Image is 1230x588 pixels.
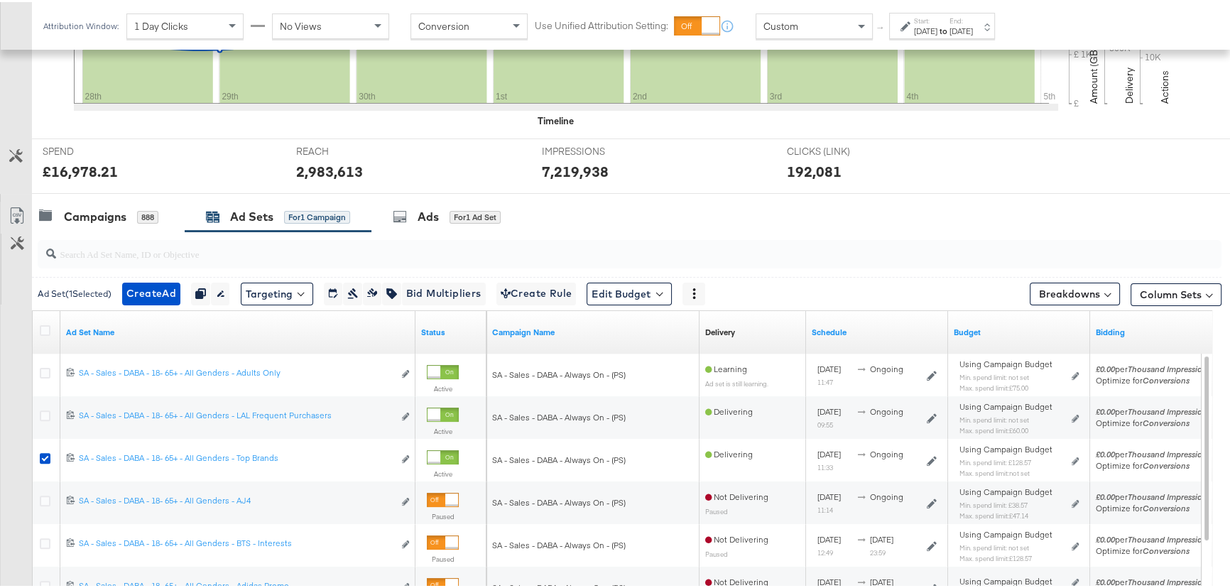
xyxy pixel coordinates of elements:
sub: Paused [705,505,728,513]
span: Custom [763,18,798,31]
div: Timeline [538,112,574,126]
span: per [1096,447,1211,457]
label: Use Unified Attribution Setting: [535,17,668,31]
strong: to [937,23,949,34]
a: Reflects the ability of your Ad Set to achieve delivery based on ad states, schedule and budget. [705,325,735,336]
span: ongoing [870,489,903,500]
div: SA - Sales - DABA - 18- 65+ - All Genders - LAL Frequent Purchasers [79,408,393,419]
span: CLICKS (LINK) [787,143,893,156]
span: [DATE] [817,404,841,415]
span: Delivering [705,404,753,415]
a: Shows the current budget of Ad Set. [954,325,1084,336]
span: Using Campaign Budget [959,442,1052,453]
span: SPEND [43,143,149,156]
span: ongoing [870,447,903,457]
em: £0.00 [1096,575,1115,585]
div: SA - Sales - DABA - 18- 65+ - All Genders - Adults Only [79,365,393,376]
div: Ads [418,207,439,223]
text: Amount (GBP) [1087,39,1100,102]
div: Optimize for [1096,415,1211,427]
a: Shows when your Ad Set is scheduled to deliver. [812,325,942,336]
button: Targeting [241,281,313,303]
span: per [1096,575,1211,585]
em: Conversions [1143,501,1190,511]
span: IMPRESSIONS [542,143,648,156]
em: Conversions [1143,415,1190,426]
div: [DATE] [949,23,973,35]
sub: Min. spend limit: £128.57 [959,456,1031,464]
em: £0.00 [1096,489,1115,500]
div: SA - Sales - DABA - 18- 65+ - All Genders - Top Brands [79,450,393,462]
input: Search Ad Set Name, ID or Objective [56,232,1114,260]
em: Thousand Impressions [1128,447,1211,457]
sub: 11:33 [817,461,833,469]
em: £0.00 [1096,361,1115,372]
span: [DATE] [817,361,841,372]
span: ↑ [874,24,888,29]
button: Column Sets [1131,281,1221,304]
span: [DATE] [817,575,841,585]
a: SA - Sales - DABA - 18- 65+ - All Genders - Adults Only [79,365,393,380]
a: SA - Sales - DABA - 18- 65+ - All Genders - LAL Frequent Purchasers [79,408,393,423]
span: per [1096,489,1211,500]
a: Shows the current state of your Ad Set. [421,325,481,336]
em: £0.00 [1096,404,1115,415]
button: Breakdowns [1030,281,1120,303]
span: Learning [705,361,747,372]
span: Using Campaign Budget [959,527,1052,538]
label: Active [427,425,459,434]
em: Thousand Impressions [1128,489,1211,500]
span: [DATE] [870,575,893,585]
sub: 23:59 [870,546,886,555]
a: Your Ad Set name. [66,325,410,336]
sub: Ad set is still learning. [705,377,768,386]
button: CreateAd [122,281,180,303]
em: £0.00 [1096,532,1115,543]
text: Actions [1158,68,1171,102]
sub: Max. spend limit : £75.00 [959,381,1028,390]
em: Conversions [1143,373,1190,383]
div: for 1 Ad Set [450,209,501,222]
em: Thousand Impressions [1128,361,1211,372]
span: Not Delivering [705,532,768,543]
span: SA - Sales - DABA - Always On - (PS) [492,452,626,463]
div: Attribution Window: [43,19,119,29]
sub: Max. spend limit : £60.00 [959,424,1028,432]
span: SA - Sales - DABA - Always On - (PS) [492,367,626,378]
sub: 09:55 [817,418,833,427]
label: Paused [427,510,459,519]
em: Thousand Impressions [1128,575,1211,585]
button: Edit Budget [587,281,672,303]
span: Delivering [705,447,753,457]
text: Delivery [1123,65,1136,102]
div: 7,219,938 [542,159,609,180]
a: SA - Sales - DABA - 18- 65+ - All Genders - AJ4 [79,493,393,508]
span: [DATE] [817,532,841,543]
a: Shows your bid and optimisation settings for this Ad Set. [1096,325,1226,336]
div: Optimize for [1096,501,1211,512]
div: Ad Sets [230,207,273,223]
label: Active [427,467,459,477]
em: Conversions [1143,458,1190,469]
span: SA - Sales - DABA - Always On - (PS) [492,495,626,506]
span: [DATE] [817,489,841,500]
label: Start: [914,14,937,23]
em: Thousand Impressions [1128,532,1211,543]
a: Your campaign name. [492,325,694,336]
sub: 11:14 [817,503,833,512]
span: per [1096,361,1211,372]
sub: Min. spend limit: not set [959,371,1029,379]
sub: Min. spend limit: £38.57 [959,499,1028,507]
span: Bid Multipliers [406,283,481,300]
sub: Max. spend limit : £47.14 [959,509,1028,518]
div: 192,081 [787,159,842,180]
sub: Paused [705,548,728,556]
sub: Min. spend limit: not set [959,413,1029,422]
div: 2,983,613 [296,159,363,180]
span: 1 Day Clicks [134,18,188,31]
span: ongoing [870,361,903,372]
div: 888 [137,209,158,222]
span: [DATE] [870,532,893,543]
sub: 11:47 [817,376,833,384]
span: Using Campaign Budget [959,356,1052,368]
